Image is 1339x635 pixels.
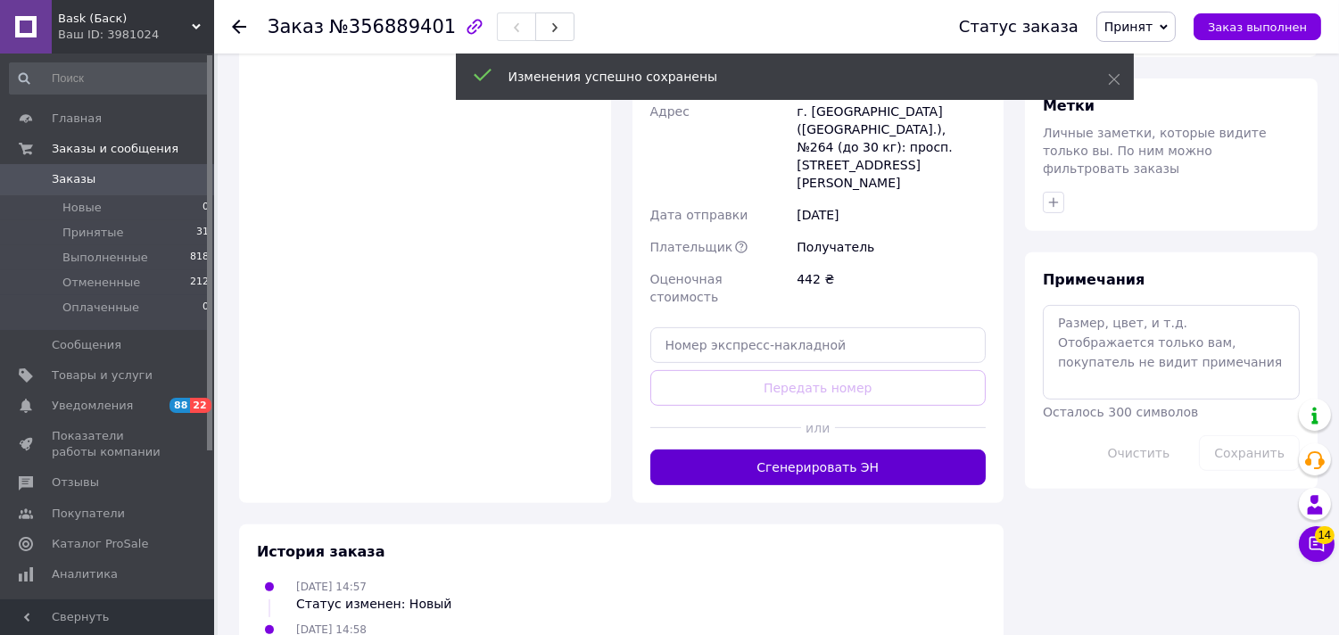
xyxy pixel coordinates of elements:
span: Заказы [52,171,95,187]
span: Заказ [268,16,324,37]
span: №356889401 [329,16,456,37]
span: Выполненные [62,250,148,266]
button: Сгенерировать ЭН [650,449,987,485]
span: Оплаченные [62,300,139,316]
span: или [801,419,835,437]
span: Заказ выполнен [1208,21,1307,34]
span: Личные заметки, которые видите только вы. По ним можно фильтровать заказы [1043,126,1267,176]
span: Оценочная стоимость [650,272,723,304]
div: [DATE] [793,199,989,231]
span: 22 [190,398,211,413]
span: Отзывы [52,474,99,491]
div: Статус изменен: Новый [296,595,451,613]
div: г. [GEOGRAPHIC_DATA] ([GEOGRAPHIC_DATA].), №264 (до 30 кг): просп. [STREET_ADDRESS][PERSON_NAME] [793,95,989,199]
span: Уведомления [52,398,133,414]
span: Аналитика [52,566,118,582]
span: Дата отправки [650,208,748,222]
span: Инструменты вебмастера и SEO [52,597,165,629]
span: Принят [1104,20,1153,34]
span: История заказа [257,543,385,560]
div: Получатель [793,231,989,263]
div: Статус заказа [959,18,1079,36]
div: 442 ₴ [793,263,989,313]
div: Вернуться назад [232,18,246,36]
button: Чат с покупателем14 [1299,526,1335,562]
span: 14 [1315,526,1335,544]
span: Заказы и сообщения [52,141,178,157]
span: Каталог ProSale [52,536,148,552]
input: Номер экспресс-накладной [650,327,987,363]
span: 31 [196,225,209,241]
span: Bask (Баск) [58,11,192,27]
input: Поиск [9,62,211,95]
span: [DATE] 14:57 [296,581,367,593]
span: Показатели работы компании [52,428,165,460]
span: Товары и услуги [52,367,153,383]
div: Ваш ID: 3981024 [58,27,214,43]
span: Отмененные [62,275,140,291]
span: Адрес [650,104,690,119]
span: Новые [62,200,102,216]
span: 818 [190,250,209,266]
span: Покупатели [52,506,125,522]
span: Примечания [1043,271,1145,288]
div: Изменения успешно сохранены [508,68,1063,86]
button: Заказ выполнен [1194,13,1321,40]
span: Осталось 300 символов [1043,405,1198,419]
span: Плательщик [650,240,733,254]
span: Главная [52,111,102,127]
span: 0 [203,300,209,316]
span: Принятые [62,225,124,241]
span: Метки [1043,97,1095,114]
span: Сообщения [52,337,121,353]
span: 212 [190,275,209,291]
span: 0 [203,200,209,216]
span: 88 [169,398,190,413]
